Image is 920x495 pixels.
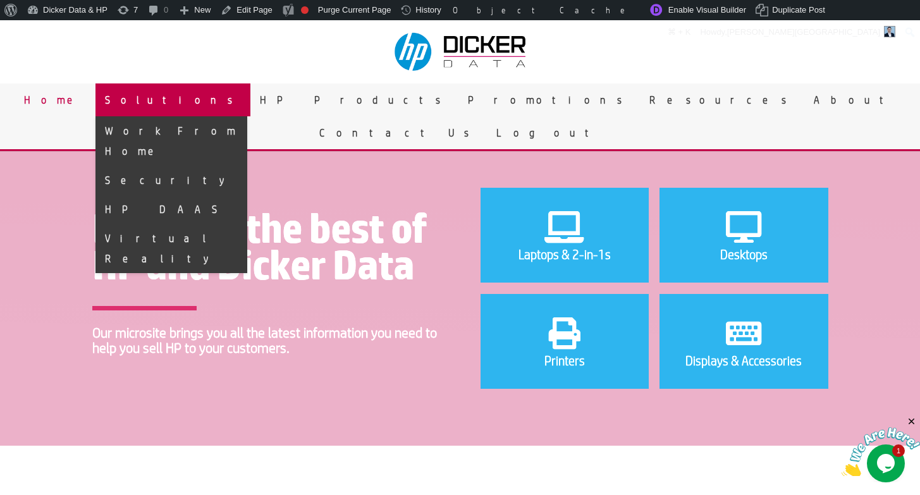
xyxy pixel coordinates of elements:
span: Our microsite brings you all the latest information you need to help you sell HP to your customers. [92,325,437,355]
div: Focus keyphrase not set [301,6,309,14]
a: Displays & Accessories [685,314,802,369]
a: HP DAAS [95,195,247,224]
a: Resources [640,83,804,116]
img: Dicker Data & HP [387,27,536,77]
a: Contact Us [310,116,487,149]
a: Home [15,83,95,116]
h1: Discover the best of HP and Dicker Data [92,210,440,290]
a: Laptops & 2-in-1s [518,208,611,262]
a: Security [95,166,247,195]
a: HP Products [250,83,458,116]
a: Desktops [720,208,768,262]
iframe: chat widget [842,416,920,476]
a: ⌘ + K [663,22,696,42]
a: Logout [487,116,611,149]
a: Work From Home [95,116,247,166]
a: Howdy, [696,22,900,42]
span: [PERSON_NAME][GEOGRAPHIC_DATA] [727,27,880,37]
a: Printers [544,314,585,369]
a: Promotions [458,83,640,116]
a: Virtual Reality [95,224,247,273]
a: About [804,83,905,116]
a: Solutions [95,83,250,116]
